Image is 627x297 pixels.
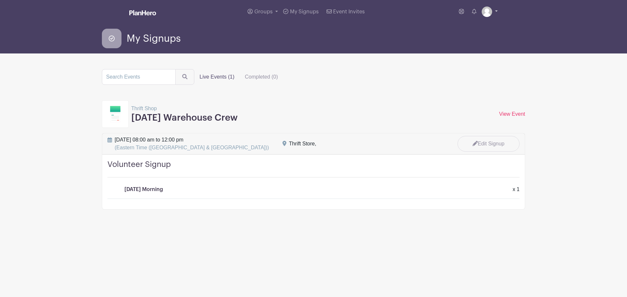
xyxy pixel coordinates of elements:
div: filters [194,70,283,83]
a: View Event [499,111,525,117]
h4: Volunteer Signup [107,160,520,178]
span: My Signups [290,9,319,14]
p: Thrift Shop [131,105,238,112]
label: Completed (0) [240,70,283,83]
a: Edit Signup [458,136,520,152]
label: Live Events (1) [194,70,240,83]
img: template5-56c615b85d9d23f07d74b01a14accf4829a5d2748e13f294e2c976ec4d5c7766.svg [110,106,121,122]
span: My Signups [127,33,181,44]
span: (Eastern Time ([GEOGRAPHIC_DATA] & [GEOGRAPHIC_DATA])) [115,145,269,150]
img: default-ce2991bfa6775e67f084385cd625a349d9dcbb7a52a09fb2fda1e96e2d18dcdb.png [482,7,492,17]
img: logo_white-6c42ec7e38ccf1d336a20a19083b03d10ae64f83f12c07503d8b9e83406b4c7d.svg [129,10,156,15]
span: [DATE] 08:00 am to 12:00 pm [115,136,269,152]
div: Thrift Store, [289,140,316,148]
div: x 1 [509,186,523,193]
input: Search Events [102,69,176,85]
p: [DATE] Morning [124,186,163,193]
h3: [DATE] Warehouse Crew [131,112,238,124]
span: Groups [254,9,273,14]
span: Event Invites [333,9,365,14]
